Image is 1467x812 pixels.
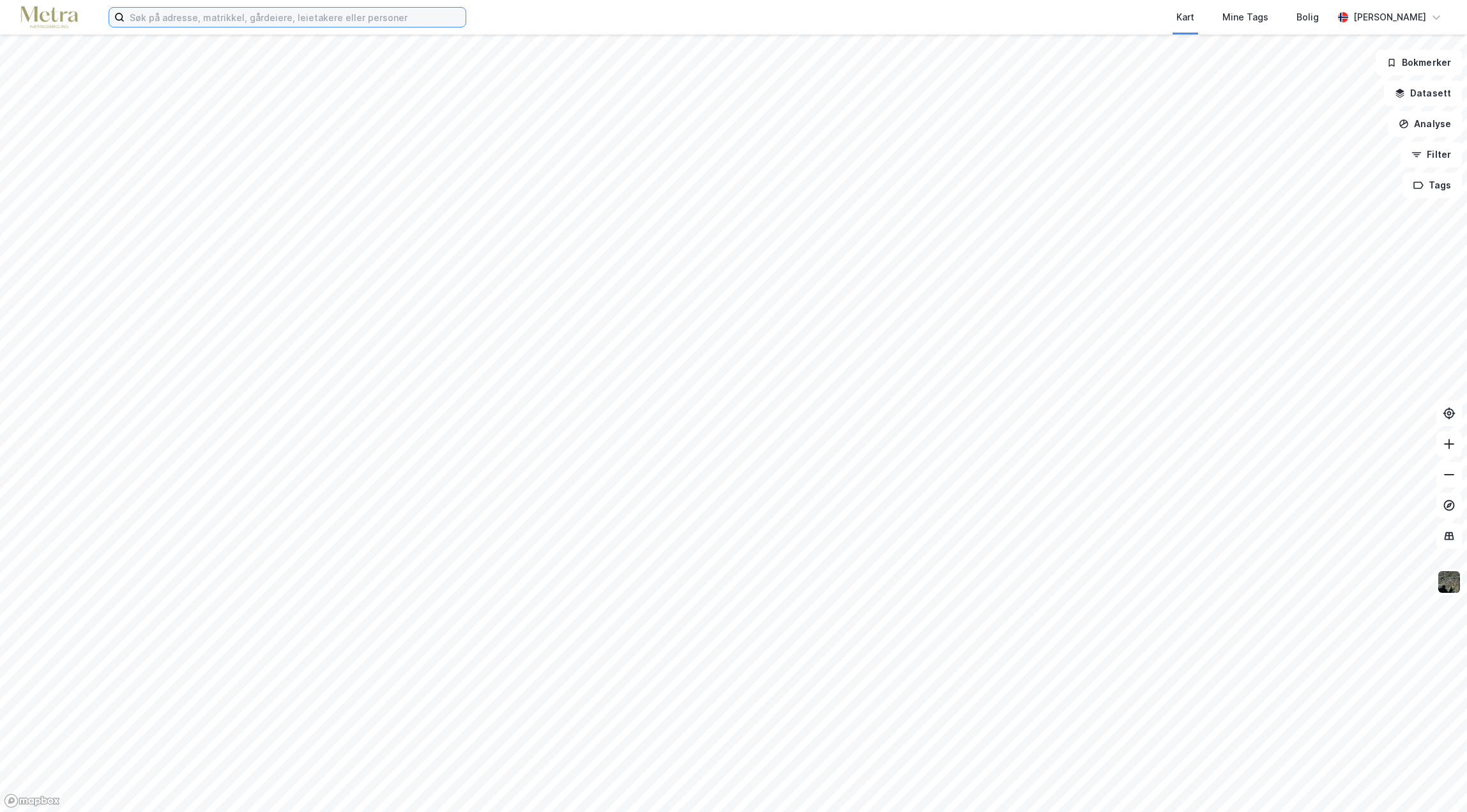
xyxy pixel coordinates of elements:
div: [PERSON_NAME] [1353,10,1426,25]
button: Analyse [1388,111,1462,137]
img: metra-logo.256734c3b2bbffee19d4.png [20,6,78,29]
div: Mine Tags [1222,10,1268,25]
button: Tags [1402,172,1462,198]
button: Datasett [1384,80,1462,106]
input: Søk på adresse, matrikkel, gårdeiere, leietakere eller personer [125,8,466,27]
div: Kart [1176,10,1194,25]
button: Filter [1401,142,1462,167]
div: Kontrollprogram for chat [1403,751,1467,812]
a: Mapbox homepage [4,793,60,808]
div: Bolig [1296,10,1319,25]
img: 9k= [1437,570,1461,594]
iframe: Chat Widget [1403,751,1467,812]
button: Bokmerker [1376,50,1462,75]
